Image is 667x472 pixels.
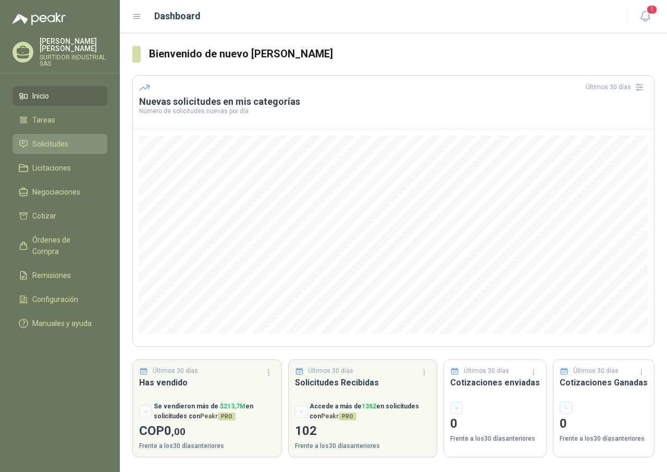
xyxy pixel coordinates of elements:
[32,234,97,257] span: Órdenes de Compra
[464,366,509,376] p: Últimos 30 días
[450,376,540,389] h3: Cotizaciones enviadas
[295,421,431,441] p: 102
[362,403,376,410] span: 1362
[636,7,654,26] button: 1
[13,134,107,154] a: Solicitudes
[295,441,431,451] p: Frente a los 30 días anteriores
[13,289,107,309] a: Configuración
[32,270,71,281] span: Remisiones
[32,138,68,150] span: Solicitudes
[13,182,107,202] a: Negociaciones
[139,441,275,451] p: Frente a los 30 días anteriores
[40,38,107,52] p: [PERSON_NAME] [PERSON_NAME]
[218,413,236,420] span: PRO
[321,413,356,420] span: Peakr
[339,413,356,420] span: PRO
[164,423,186,438] span: 0
[139,95,648,108] h3: Nuevas solicitudes en mis categorías
[171,426,186,438] span: ,00
[13,158,107,178] a: Licitaciones
[13,230,107,261] a: Órdenes de Compra
[560,402,572,414] div: -
[32,162,71,174] span: Licitaciones
[13,13,66,25] img: Logo peakr
[149,46,655,62] h3: Bienvenido de nuevo [PERSON_NAME]
[13,206,107,226] a: Cotizar
[450,414,540,434] p: 0
[139,405,152,418] div: -
[32,114,55,126] span: Tareas
[13,313,107,333] a: Manuales y ayuda
[646,5,658,15] span: 1
[32,90,49,102] span: Inicio
[560,414,648,434] p: 0
[154,9,201,23] h1: Dashboard
[295,405,307,418] div: -
[13,265,107,285] a: Remisiones
[13,86,107,106] a: Inicio
[573,366,619,376] p: Últimos 30 días
[32,294,78,305] span: Configuración
[32,186,80,198] span: Negociaciones
[560,376,648,389] h3: Cotizaciones Ganadas
[295,376,431,389] h3: Solicitudes Recibidas
[560,434,648,444] p: Frente a los 30 días anteriores
[40,54,107,67] p: SURTIDOR INDUSTRIAL SAS
[310,402,431,421] p: Accede a más de en solicitudes con
[32,318,92,329] span: Manuales y ayuda
[200,413,236,420] span: Peakr
[13,110,107,130] a: Tareas
[450,434,540,444] p: Frente a los 30 días anteriores
[586,79,648,95] div: Últimos 30 días
[139,376,275,389] h3: Has vendido
[32,210,56,222] span: Cotizar
[153,366,198,376] p: Últimos 30 días
[154,402,275,421] p: Se vendieron más de en solicitudes con
[308,366,353,376] p: Últimos 30 días
[450,402,463,414] div: -
[139,108,648,114] p: Número de solicitudes nuevas por día
[139,421,275,441] p: COP
[220,403,245,410] span: $ 213,7M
